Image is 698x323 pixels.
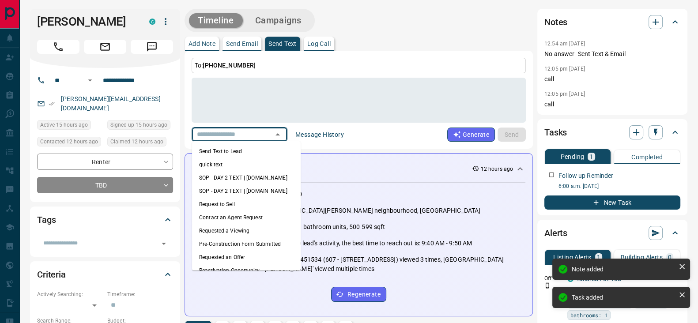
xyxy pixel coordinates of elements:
div: condos.ca [149,19,155,25]
h2: Alerts [544,226,567,240]
span: Claimed 12 hours ago [110,137,163,146]
p: 6:00 a.m. [DATE] [558,182,680,190]
div: Tue Oct 14 2025 [37,137,103,149]
button: Message History [290,128,349,142]
h2: Tags [37,213,56,227]
p: Based on the lead's activity, the best time to reach out is: 9:40 AM - 9:50 AM [264,239,472,248]
span: Signed up 15 hours ago [110,120,167,129]
p: To: [192,58,526,73]
li: Requested a Viewing [192,224,301,237]
h1: [PERSON_NAME] [37,15,136,29]
p: 0 [668,254,672,260]
p: 1 [597,254,600,260]
p: Follow up Reminder [558,171,613,180]
div: Activity Summary12 hours ago [192,161,525,177]
p: Log Call [307,41,331,47]
h2: Criteria [37,267,66,282]
button: Campaigns [246,13,310,28]
p: Send Text [268,41,297,47]
h2: Notes [544,15,567,29]
div: Tags [37,209,173,230]
p: 12:54 am [DATE] [544,41,585,47]
svg: Push Notification Only [544,282,551,289]
li: Pre-Construction Form Submitted [192,237,301,251]
h2: Tasks [544,125,567,139]
li: SOP - DAY 2 TEXT | [DOMAIN_NAME] [192,171,301,184]
li: quick text [192,158,301,171]
span: Call [37,40,79,54]
p: call [544,75,680,84]
p: Listing Alerts [553,254,592,260]
p: Actively Searching: [37,290,103,298]
p: [GEOGRAPHIC_DATA][PERSON_NAME] neighbourhood, [GEOGRAPHIC_DATA] [264,206,480,215]
div: Tue Oct 14 2025 [107,120,173,132]
span: Email [84,40,126,54]
button: New Task [544,195,680,210]
div: Criteria [37,264,173,285]
button: Close [272,128,284,141]
li: SOP - DAY 2 TEXT | [DOMAIN_NAME] [192,184,301,198]
p: 1-bedroom, 1-bathroom units, 500-599 sqft [264,222,385,232]
button: Regenerate [331,287,386,302]
a: [PERSON_NAME][EMAIL_ADDRESS][DOMAIN_NAME] [61,95,161,112]
p: call [544,100,680,109]
p: No answer- Sent Text & Email [544,49,680,59]
span: [PHONE_NUMBER] [203,62,256,69]
svg: Email Verified [49,101,55,107]
div: TBD [37,177,173,193]
div: Tue Oct 14 2025 [37,120,103,132]
div: Notes [544,11,680,33]
button: Open [85,75,95,86]
li: Contact an Agent Request [192,211,301,224]
li: Reactivation Opportunity [192,264,301,277]
p: Timeframe: [107,290,173,298]
div: Note added [572,266,675,273]
div: Alerts [544,222,680,244]
p: 1 [589,154,593,160]
li: Send Text to Lead [192,145,301,158]
p: Building Alerts [621,254,663,260]
span: Message [131,40,173,54]
p: Listing #C12451534 (607 - [STREET_ADDRESS]) viewed 3 times, [GEOGRAPHIC_DATA][PERSON_NAME]' viewe... [264,255,525,274]
p: 12:05 pm [DATE] [544,91,585,97]
div: Tasks [544,122,680,143]
p: 12 hours ago [481,165,513,173]
div: Renter [37,154,173,170]
p: Completed [631,154,663,160]
div: Tue Oct 14 2025 [107,137,173,149]
li: Request to Sell [192,198,301,211]
p: Send Email [226,41,258,47]
li: Requested an Offer [192,251,301,264]
div: Task added [572,294,675,301]
button: Timeline [189,13,243,28]
span: Active 15 hours ago [40,120,88,129]
button: Open [158,237,170,250]
p: Off [544,274,562,282]
span: Contacted 12 hours ago [40,137,98,146]
p: Pending [560,154,584,160]
p: 12:05 pm [DATE] [544,66,585,72]
p: Add Note [189,41,215,47]
button: Generate [447,128,495,142]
